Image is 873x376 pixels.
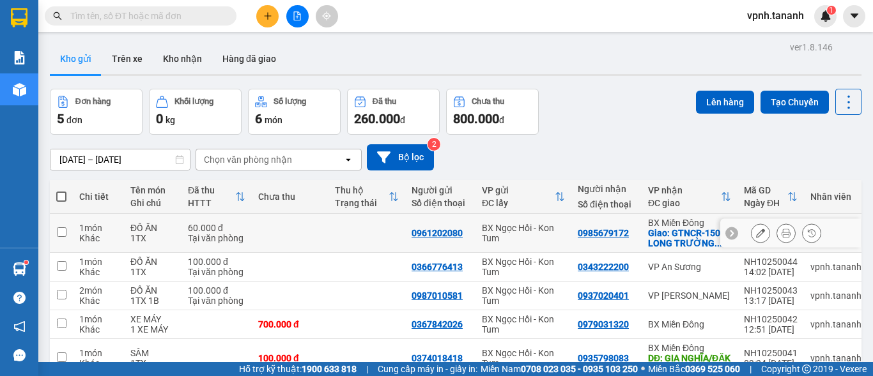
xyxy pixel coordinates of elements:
[130,233,175,243] div: 1TX
[255,111,262,126] span: 6
[130,267,175,277] div: 1TX
[482,348,565,368] div: BX Ngọc Hồi - Kon Tum
[130,198,175,208] div: Ghi chú
[79,314,118,324] div: 1 món
[335,185,389,195] div: Thu hộ
[258,192,322,202] div: Chưa thu
[188,285,245,296] div: 100.000 đ
[482,223,565,243] div: BX Ngọc Hồi - Kon Tum
[849,10,860,22] span: caret-down
[204,153,292,166] div: Chọn văn phòng nhận
[13,292,26,304] span: question-circle
[482,257,565,277] div: BX Ngọc Hồi - Kon Tum
[328,180,405,214] th: Toggle SortBy
[829,6,833,15] span: 1
[412,228,463,238] div: 0961202080
[648,228,731,248] div: Giao: GTNCR-150K-LONG TRƯỜNG Q.THỦ ĐỨC
[810,262,861,272] div: vpnh.tananh
[354,111,400,126] span: 260.000
[744,324,798,335] div: 12:51 [DATE]
[130,348,175,358] div: SÂM
[256,5,279,27] button: plus
[130,314,175,324] div: XE MÁY
[258,353,322,363] div: 100.000 đ
[378,362,477,376] span: Cung cấp máy in - giấy in:
[578,199,635,209] div: Số điện thoại
[188,198,235,208] div: HTTT
[13,83,26,96] img: warehouse-icon
[263,11,272,20] span: plus
[130,324,175,335] div: 1 XE MÁY
[188,267,245,277] div: Tại văn phòng
[472,97,504,106] div: Chưa thu
[79,324,118,335] div: Khác
[212,43,286,74] button: Hàng đã giao
[57,111,64,126] span: 5
[182,180,252,214] th: Toggle SortBy
[166,115,175,125] span: kg
[174,97,213,106] div: Khối lượng
[648,262,731,272] div: VP An Sương
[50,149,190,170] input: Select a date range.
[761,91,829,114] button: Tạo Chuyến
[696,91,754,114] button: Lên hàng
[79,233,118,243] div: Khác
[744,285,798,296] div: NH10250043
[810,353,861,363] div: vpnh.tananh
[827,6,836,15] sup: 1
[50,43,102,74] button: Kho gửi
[130,358,175,368] div: 1TX
[685,364,740,374] strong: 0369 525 060
[744,296,798,306] div: 13:17 [DATE]
[13,51,26,64] img: solution-icon
[149,89,242,135] button: Khối lượng0kg
[79,192,118,202] div: Chi tiết
[521,364,638,374] strong: 0708 023 035 - 0935 103 250
[188,296,245,306] div: Tại văn phòng
[79,223,118,233] div: 1 món
[744,314,798,324] div: NH10250042
[130,285,175,296] div: ĐỒ ĂN
[412,185,469,195] div: Người gửi
[274,97,306,106] div: Số lượng
[79,267,118,277] div: Khác
[79,257,118,267] div: 1 món
[738,180,804,214] th: Toggle SortBy
[648,290,731,301] div: VP [PERSON_NAME]
[13,320,26,333] span: notification
[188,185,235,195] div: Đã thu
[482,285,565,306] div: BX Ngọc Hồi - Kon Tum
[446,89,539,135] button: Chưa thu800.000đ
[578,290,629,301] div: 0937020401
[715,238,722,248] span: ...
[188,257,245,267] div: 100.000 đ
[802,365,811,373] span: copyright
[24,260,28,264] sup: 1
[481,362,638,376] span: Miền Nam
[578,228,629,238] div: 0985679172
[648,185,721,195] div: VP nhận
[79,348,118,358] div: 1 món
[79,285,118,296] div: 2 món
[499,115,504,125] span: đ
[648,218,731,228] div: BX Miền Đông
[130,296,175,306] div: 1TX 1B
[66,115,82,125] span: đơn
[843,5,865,27] button: caret-down
[75,97,111,106] div: Đơn hàng
[130,257,175,267] div: ĐỒ ĂN
[50,89,143,135] button: Đơn hàng5đơn
[482,314,565,335] div: BX Ngọc Hồi - Kon Tum
[412,290,463,301] div: 0987010581
[130,223,175,233] div: ĐỒ ĂN
[102,43,153,74] button: Trên xe
[153,43,212,74] button: Kho nhận
[737,8,814,24] span: vpnh.tananh
[367,144,434,170] button: Bộ lọc
[258,319,322,329] div: 700.000 đ
[475,180,571,214] th: Toggle SortBy
[648,319,731,329] div: BX Miền Đông
[578,353,629,363] div: 0935798083
[641,366,645,372] span: ⚪️
[156,111,163,126] span: 0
